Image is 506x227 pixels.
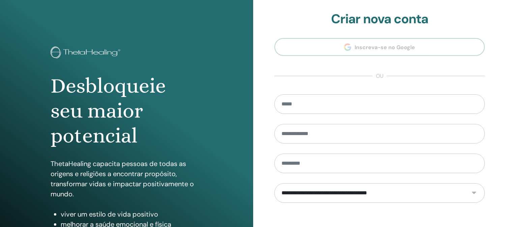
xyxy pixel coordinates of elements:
[274,11,485,27] h2: Criar nova conta
[373,72,387,80] span: ou
[61,209,202,219] li: viver um estilo de vida positivo
[51,159,202,199] p: ThetaHealing capacita pessoas de todas as origens e religiões a encontrar propósito, transformar ...
[51,73,202,149] h1: Desbloqueie seu maior potencial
